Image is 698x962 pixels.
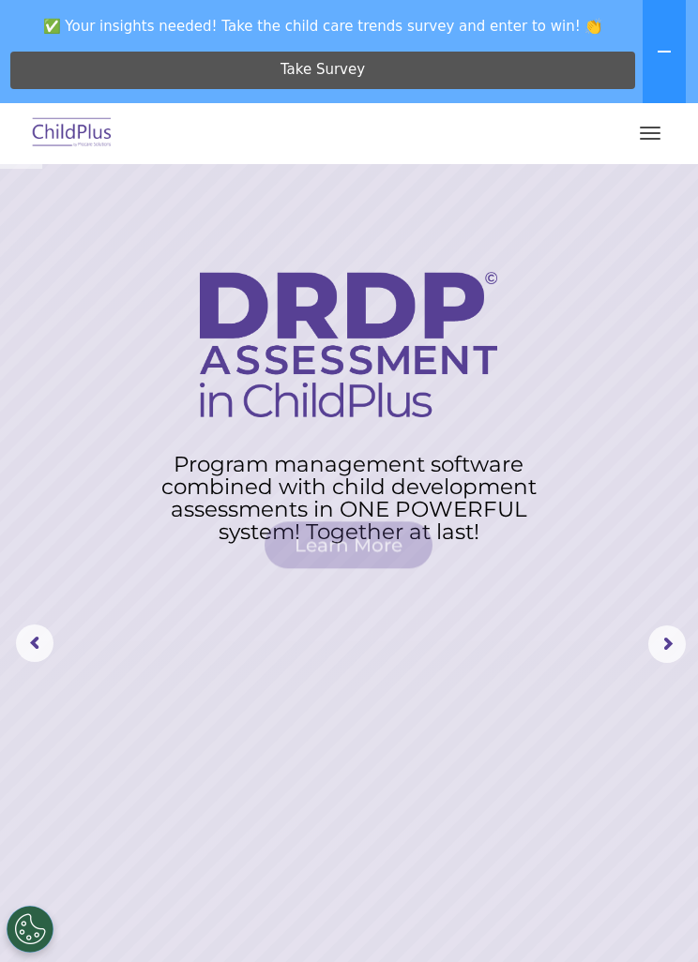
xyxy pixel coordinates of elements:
button: Cookies Settings [7,906,53,953]
span: Last name [300,109,357,123]
span: Phone number [300,186,380,200]
a: Take Survey [10,52,635,89]
rs-layer: Program management software combined with child development assessments in ONE POWERFUL system! T... [140,453,558,543]
span: ✅ Your insights needed! Take the child care trends survey and enter to win! 👏 [8,8,639,44]
span: Take Survey [281,53,365,86]
img: DRDP Assessment in ChildPlus [200,272,497,417]
a: Learn More [265,521,432,568]
img: ChildPlus by Procare Solutions [28,112,116,156]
